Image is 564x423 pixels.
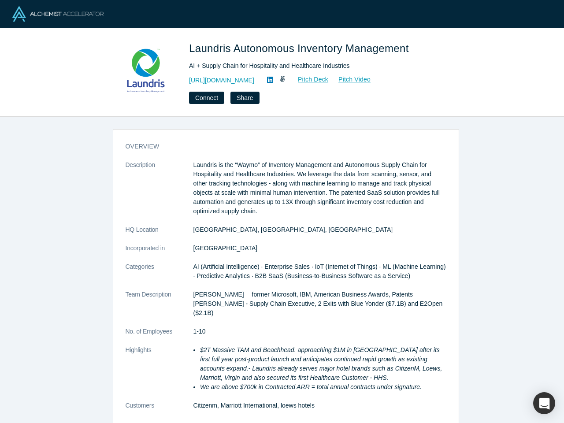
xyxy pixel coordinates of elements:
span: AI (Artificial Intelligence) · Enterprise Sales · IoT (Internet of Things) · ML (Machine Learning... [193,263,446,279]
dt: Categories [126,262,193,290]
dt: Incorporated in [126,244,193,262]
dt: Highlights [126,345,193,401]
dd: [GEOGRAPHIC_DATA], [GEOGRAPHIC_DATA], [GEOGRAPHIC_DATA] [193,225,446,234]
img: Laundris Autonomous Inventory Management's Logo [115,41,177,102]
img: Alchemist Logo [12,6,104,22]
dd: [GEOGRAPHIC_DATA] [193,244,446,253]
dt: Team Description [126,290,193,327]
dt: HQ Location [126,225,193,244]
a: Pitch Video [329,74,371,85]
button: Share [230,92,259,104]
p: Laundris is the “Waymo” of Inventory Management and Autonomous Supply Chain for Hospitality and H... [193,160,446,216]
div: AI + Supply Chain for Hospitality and Healthcare Industries [189,61,436,70]
button: Connect [189,92,224,104]
a: [URL][DOMAIN_NAME] [189,76,254,85]
h3: overview [126,142,434,151]
p: [PERSON_NAME] —former Microsoft, IBM, American Business Awards, Patents [PERSON_NAME] - Supply Ch... [193,290,446,318]
dd: 1-10 [193,327,446,336]
em: $2T Massive TAM and Beachhead. approaching $1M in [GEOGRAPHIC_DATA] after its first full year pos... [200,346,442,381]
dt: Description [126,160,193,225]
dt: Customers [126,401,193,419]
a: Pitch Deck [288,74,329,85]
dt: No. of Employees [126,327,193,345]
em: We are above $700k in Contracted ARR = total annual contracts under signature. [200,383,422,390]
span: Laundris Autonomous Inventory Management [189,42,412,54]
dd: Citizenm, Marriott International, loews hotels [193,401,446,410]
